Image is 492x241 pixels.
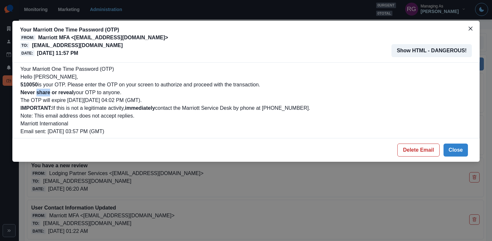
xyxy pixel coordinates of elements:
p: Marriott MFA <[EMAIL_ADDRESS][DOMAIN_NAME]> [38,34,168,42]
span: To: [20,43,29,48]
button: Delete Email [397,144,439,157]
p: Note: This email address does not accept replies. [20,112,471,120]
div: Your Marriott One Time Password (OTP) [20,65,471,135]
b: IMPORTANT: [20,105,52,111]
p: [DATE] 11:57 PM [37,49,78,57]
p: is your OTP. Please enter the OTP on your screen to authorize and proceed with the transaction. [20,81,471,89]
p: Hello [PERSON_NAME], [20,73,471,81]
button: Show HTML - DANGEROUS! [391,44,472,57]
p: If this is not a legitimate activity, contact the Marriott Service Desk by phone at [PHONE_NUMBER]. [20,104,471,112]
p: your OTP to anyone. [20,89,471,96]
p: Marriott International [20,120,471,128]
p: [EMAIL_ADDRESS][DOMAIN_NAME] [32,42,123,49]
span: From: [20,35,35,41]
b: 510050 [20,82,38,87]
p: Your Marriott One Time Password (OTP) [20,26,168,34]
button: Close [465,23,476,34]
p: Email sent: [DATE] 03:57 PM (GMT) [20,128,471,135]
p: The OTP will expire [DATE][DATE] 04:02 PM (GMT). [20,96,471,104]
b: immediately [125,105,155,111]
button: Close [444,144,468,157]
span: Date: [20,50,34,56]
b: Never share or reveal [20,90,74,95]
